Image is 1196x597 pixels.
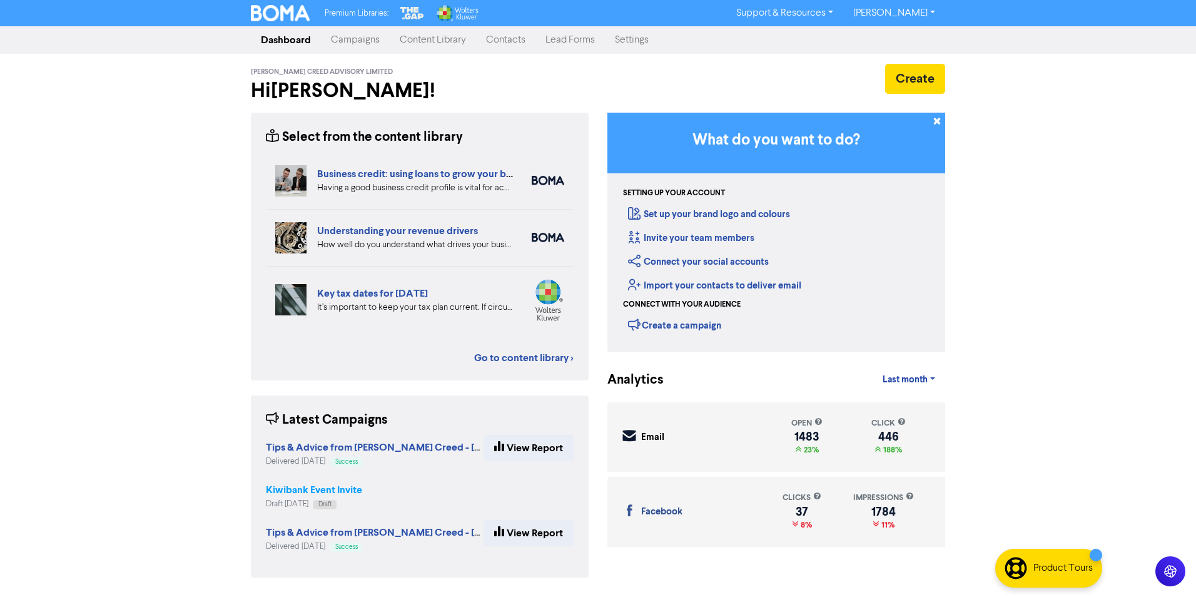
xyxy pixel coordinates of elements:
[317,238,513,252] div: How well do you understand what drives your business revenue? We can help you review your numbers...
[321,28,390,53] a: Campaigns
[798,520,812,530] span: 8%
[605,28,659,53] a: Settings
[325,9,388,18] span: Premium Libraries:
[853,507,914,517] div: 1784
[1039,462,1196,597] iframe: Chat Widget
[266,443,504,453] a: Tips & Advice from [PERSON_NAME] Creed - [DATE]
[641,505,682,519] div: Facebook
[317,168,539,180] a: Business credit: using loans to grow your business
[623,299,741,310] div: Connect with your audience
[626,131,926,150] h3: What do you want to do?
[801,445,819,455] span: 23%
[251,68,393,76] span: [PERSON_NAME] Creed Advisory Limited
[871,417,906,429] div: click
[885,64,945,94] button: Create
[251,79,589,103] h2: Hi [PERSON_NAME] !
[783,492,821,504] div: clicks
[879,520,894,530] span: 11%
[628,232,754,244] a: Invite your team members
[883,374,928,385] span: Last month
[843,3,945,23] a: [PERSON_NAME]
[853,492,914,504] div: impressions
[726,3,843,23] a: Support & Resources
[266,541,484,553] div: Delivered [DATE]
[266,526,504,539] strong: Tips & Advice from [PERSON_NAME] Creed - [DATE]
[873,367,945,392] a: Last month
[474,350,574,365] a: Go to content library >
[317,287,428,300] a: Key tax dates for [DATE]
[335,459,358,465] span: Success
[628,280,801,292] a: Import your contacts to deliver email
[628,315,721,334] div: Create a campaign
[266,441,504,454] strong: Tips & Advice from [PERSON_NAME] Creed - [DATE]
[398,5,426,21] img: The Gap
[791,432,823,442] div: 1483
[484,520,574,546] a: View Report
[335,544,358,550] span: Success
[532,233,564,242] img: boma_accounting
[317,225,478,237] a: Understanding your revenue drivers
[266,486,362,496] a: Kiwibank Event Invite
[317,181,513,195] div: Having a good business credit profile is vital for accessing routes to funding. We look at six di...
[623,188,725,199] div: Setting up your account
[532,176,564,185] img: boma
[532,279,564,321] img: wolters_kluwer
[791,417,823,429] div: open
[484,435,574,461] a: View Report
[318,501,332,508] span: Draft
[266,498,362,510] div: Draft [DATE]
[266,484,362,496] strong: Kiwibank Event Invite
[607,113,945,352] div: Getting Started in BOMA
[251,5,310,21] img: BOMA Logo
[266,128,463,147] div: Select from the content library
[435,5,478,21] img: Wolters Kluwer
[535,28,605,53] a: Lead Forms
[628,208,790,220] a: Set up your brand logo and colours
[641,431,664,445] div: Email
[607,370,648,390] div: Analytics
[881,445,902,455] span: 188%
[317,301,513,314] div: It’s important to keep your tax plan current. If circumstances change for your business, we need ...
[266,411,388,430] div: Latest Campaigns
[266,528,504,538] a: Tips & Advice from [PERSON_NAME] Creed - [DATE]
[251,28,321,53] a: Dashboard
[871,432,906,442] div: 446
[390,28,476,53] a: Content Library
[783,507,821,517] div: 37
[628,256,769,268] a: Connect your social accounts
[476,28,535,53] a: Contacts
[266,456,484,467] div: Delivered [DATE]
